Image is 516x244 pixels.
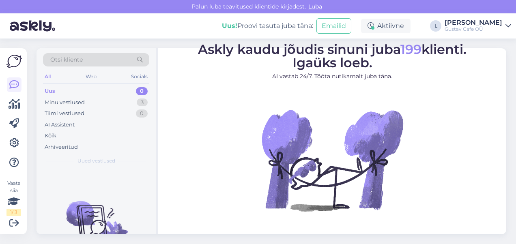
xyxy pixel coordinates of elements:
[45,121,75,129] div: AI Assistent
[136,109,148,118] div: 0
[445,26,502,32] div: Gustav Cafe OÜ
[361,19,411,33] div: Aktiivne
[50,56,83,64] span: Otsi kliente
[222,21,313,31] div: Proovi tasuta juba täna:
[45,98,85,107] div: Minu vestlused
[137,98,148,107] div: 3
[445,19,502,26] div: [PERSON_NAME]
[77,157,115,165] span: Uued vestlused
[45,109,84,118] div: Tiimi vestlused
[198,72,467,81] p: AI vastab 24/7. Tööta nutikamalt juba täna.
[316,18,351,34] button: Emailid
[6,180,21,216] div: Vaata siia
[45,87,55,95] div: Uus
[306,3,325,10] span: Luba
[84,71,98,82] div: Web
[400,41,421,57] span: 199
[43,71,52,82] div: All
[45,132,56,140] div: Kõik
[129,71,149,82] div: Socials
[6,209,21,216] div: 1 / 3
[430,20,441,32] div: L
[222,22,237,30] b: Uus!
[45,143,78,151] div: Arhiveeritud
[259,87,405,233] img: No Chat active
[6,55,22,68] img: Askly Logo
[136,87,148,95] div: 0
[445,19,511,32] a: [PERSON_NAME]Gustav Cafe OÜ
[198,41,467,71] span: Askly kaudu jõudis sinuni juba klienti. Igaüks loeb.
